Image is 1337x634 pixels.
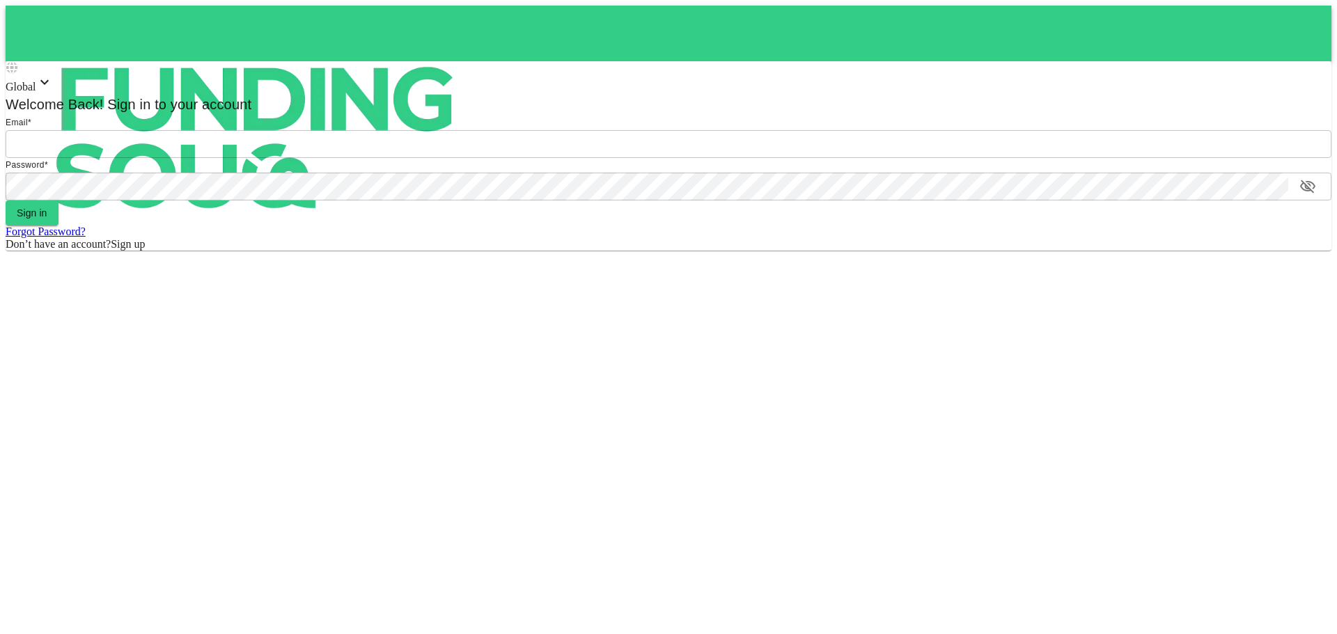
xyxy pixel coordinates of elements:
[6,238,111,250] span: Don’t have an account?
[6,6,1331,61] a: logo
[6,200,58,225] button: Sign in
[6,97,104,112] span: Welcome Back!
[111,238,145,250] span: Sign up
[6,160,45,170] span: Password
[6,6,507,270] img: logo
[6,225,86,237] a: Forgot Password?
[6,130,1331,158] input: email
[6,74,1331,93] div: Global
[104,97,252,112] span: Sign in to your account
[6,173,1288,200] input: password
[6,118,28,127] span: Email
